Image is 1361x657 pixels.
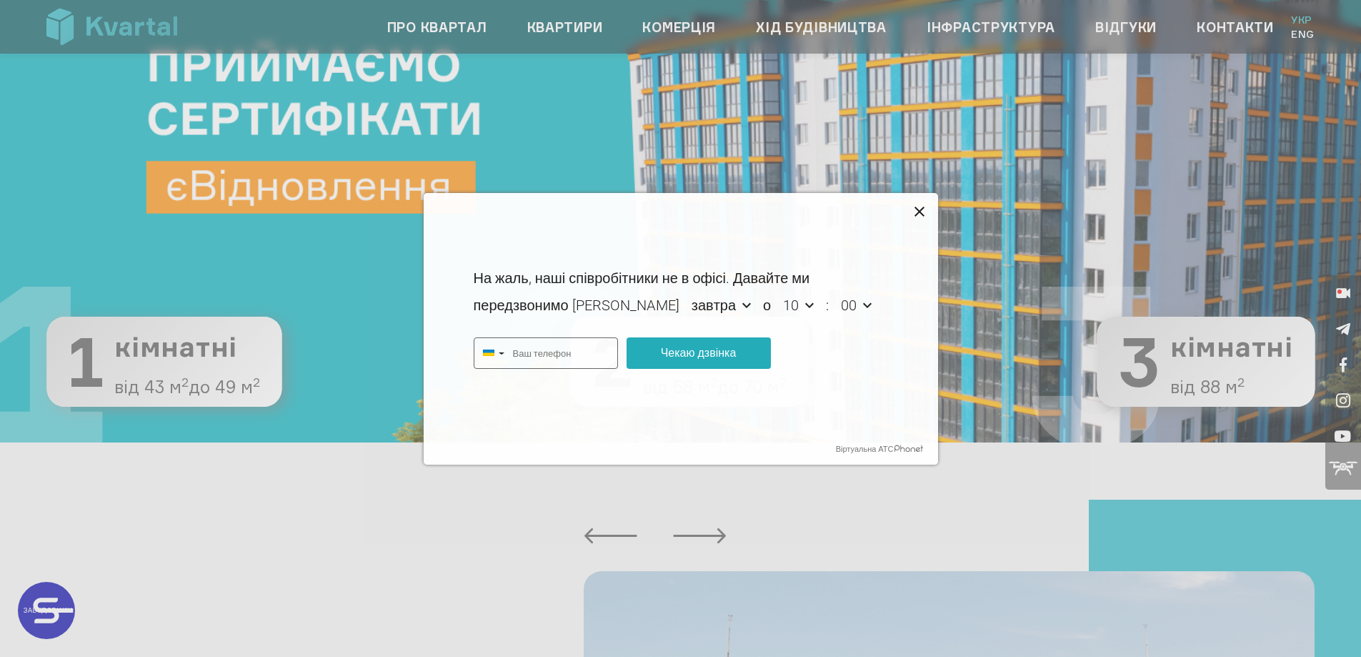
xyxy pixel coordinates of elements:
button: Чекаю дзвінка [627,337,771,369]
span: Україна [474,338,504,368]
div: На жаль, наші співробітники не в офісі. Давайте ми передзвонимо [PERSON_NAME] о : [474,265,888,319]
span: зав­тра [692,297,738,314]
a: Віртуальна АТС [836,445,924,454]
input: Ваш телефон [504,338,617,368]
span: 10 [783,297,801,314]
span: 00 [841,297,859,314]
